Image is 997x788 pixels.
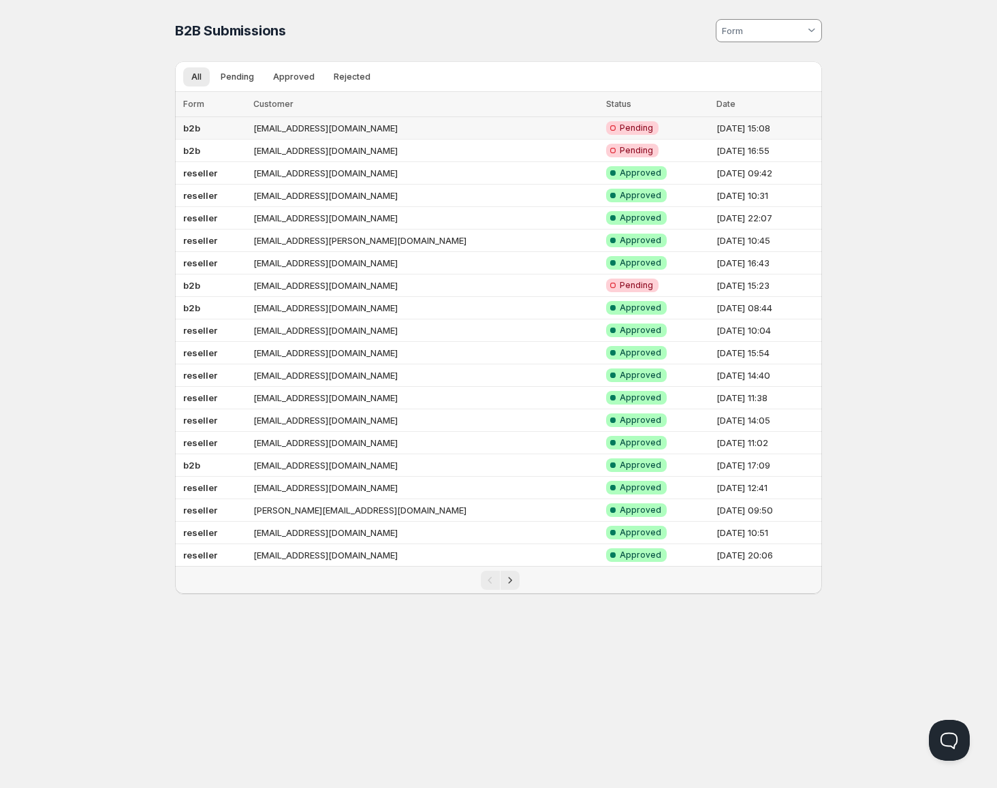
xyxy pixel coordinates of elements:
[249,274,603,297] td: [EMAIL_ADDRESS][DOMAIN_NAME]
[620,168,661,178] span: Approved
[249,522,603,544] td: [EMAIL_ADDRESS][DOMAIN_NAME]
[620,235,661,246] span: Approved
[712,364,822,387] td: [DATE] 14:40
[249,364,603,387] td: [EMAIL_ADDRESS][DOMAIN_NAME]
[183,168,217,178] b: reseller
[249,319,603,342] td: [EMAIL_ADDRESS][DOMAIN_NAME]
[183,212,217,223] b: reseller
[249,297,603,319] td: [EMAIL_ADDRESS][DOMAIN_NAME]
[720,20,805,42] input: Form
[249,387,603,409] td: [EMAIL_ADDRESS][DOMAIN_NAME]
[712,252,822,274] td: [DATE] 16:43
[620,347,661,358] span: Approved
[620,123,653,133] span: Pending
[712,477,822,499] td: [DATE] 12:41
[249,477,603,499] td: [EMAIL_ADDRESS][DOMAIN_NAME]
[620,212,661,223] span: Approved
[249,117,603,140] td: [EMAIL_ADDRESS][DOMAIN_NAME]
[620,145,653,156] span: Pending
[249,140,603,162] td: [EMAIL_ADDRESS][DOMAIN_NAME]
[620,325,661,336] span: Approved
[712,162,822,185] td: [DATE] 09:42
[249,162,603,185] td: [EMAIL_ADDRESS][DOMAIN_NAME]
[712,117,822,140] td: [DATE] 15:08
[273,72,315,82] span: Approved
[249,454,603,477] td: [EMAIL_ADDRESS][DOMAIN_NAME]
[249,207,603,230] td: [EMAIL_ADDRESS][DOMAIN_NAME]
[712,297,822,319] td: [DATE] 08:44
[183,550,217,561] b: reseller
[620,370,661,381] span: Approved
[712,274,822,297] td: [DATE] 15:23
[249,342,603,364] td: [EMAIL_ADDRESS][DOMAIN_NAME]
[929,720,970,761] iframe: Help Scout Beacon - Open
[712,140,822,162] td: [DATE] 16:55
[712,522,822,544] td: [DATE] 10:51
[712,230,822,252] td: [DATE] 10:45
[249,499,603,522] td: [PERSON_NAME][EMAIL_ADDRESS][DOMAIN_NAME]
[183,370,217,381] b: reseller
[501,571,520,590] button: Next
[712,342,822,364] td: [DATE] 15:54
[712,409,822,432] td: [DATE] 14:05
[620,302,661,313] span: Approved
[249,230,603,252] td: [EMAIL_ADDRESS][PERSON_NAME][DOMAIN_NAME]
[620,527,661,538] span: Approved
[620,550,661,561] span: Approved
[175,566,822,594] nav: Pagination
[620,460,661,471] span: Approved
[620,415,661,426] span: Approved
[249,544,603,567] td: [EMAIL_ADDRESS][DOMAIN_NAME]
[249,185,603,207] td: [EMAIL_ADDRESS][DOMAIN_NAME]
[183,99,204,109] span: Form
[712,207,822,230] td: [DATE] 22:07
[620,257,661,268] span: Approved
[620,190,661,201] span: Approved
[183,302,200,313] b: b2b
[183,145,200,156] b: b2b
[183,392,217,403] b: reseller
[712,454,822,477] td: [DATE] 17:09
[620,437,661,448] span: Approved
[620,505,661,516] span: Approved
[716,99,735,109] span: Date
[183,437,217,448] b: reseller
[712,499,822,522] td: [DATE] 09:50
[712,185,822,207] td: [DATE] 10:31
[221,72,254,82] span: Pending
[183,325,217,336] b: reseller
[183,347,217,358] b: reseller
[249,409,603,432] td: [EMAIL_ADDRESS][DOMAIN_NAME]
[606,99,631,109] span: Status
[620,482,661,493] span: Approved
[183,257,217,268] b: reseller
[183,482,217,493] b: reseller
[712,387,822,409] td: [DATE] 11:38
[712,432,822,454] td: [DATE] 11:02
[183,190,217,201] b: reseller
[183,123,200,133] b: b2b
[620,392,661,403] span: Approved
[183,415,217,426] b: reseller
[183,505,217,516] b: reseller
[334,72,370,82] span: Rejected
[183,527,217,538] b: reseller
[249,252,603,274] td: [EMAIL_ADDRESS][DOMAIN_NAME]
[175,22,286,39] span: B2B Submissions
[183,460,200,471] b: b2b
[191,72,202,82] span: All
[249,432,603,454] td: [EMAIL_ADDRESS][DOMAIN_NAME]
[253,99,294,109] span: Customer
[712,319,822,342] td: [DATE] 10:04
[620,280,653,291] span: Pending
[712,544,822,567] td: [DATE] 20:06
[183,280,200,291] b: b2b
[183,235,217,246] b: reseller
